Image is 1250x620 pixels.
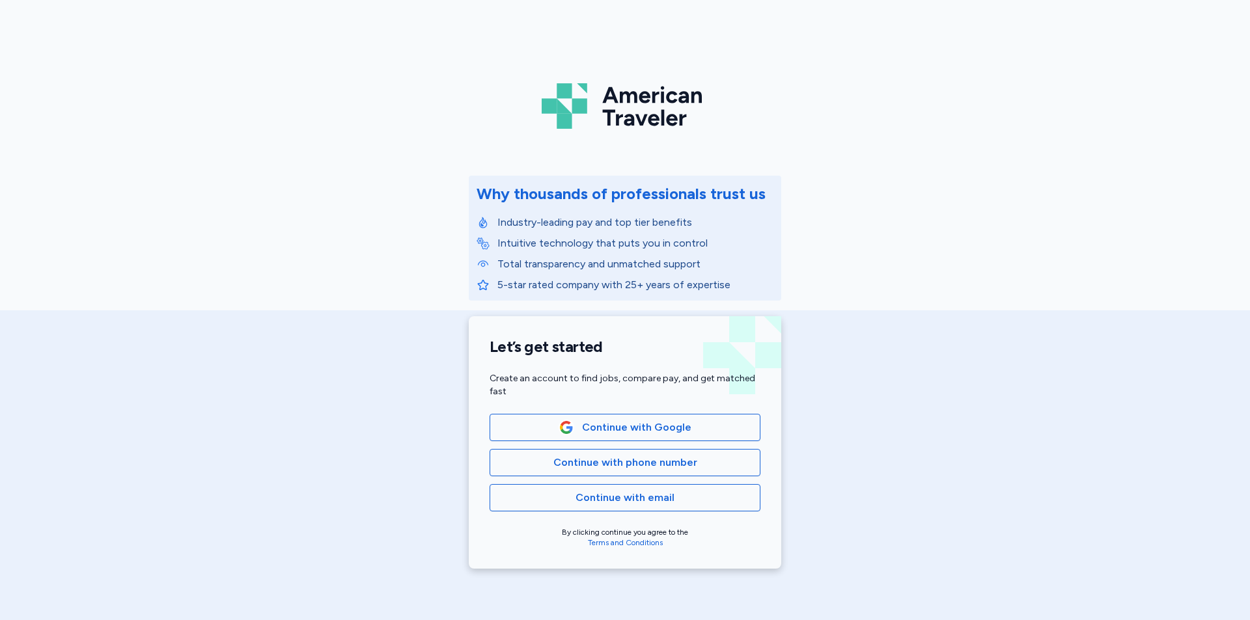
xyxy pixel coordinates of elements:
[490,449,760,476] button: Continue with phone number
[490,414,760,441] button: Google LogoContinue with Google
[490,372,760,398] div: Create an account to find jobs, compare pay, and get matched fast
[497,215,773,230] p: Industry-leading pay and top tier benefits
[497,236,773,251] p: Intuitive technology that puts you in control
[497,256,773,272] p: Total transparency and unmatched support
[559,420,574,435] img: Google Logo
[497,277,773,293] p: 5-star rated company with 25+ years of expertise
[582,420,691,435] span: Continue with Google
[490,527,760,548] div: By clicking continue you agree to the
[576,490,674,505] span: Continue with email
[490,484,760,511] button: Continue with email
[477,183,766,204] div: Why thousands of professionals trust us
[553,455,697,470] span: Continue with phone number
[490,337,760,357] h1: Let’s get started
[542,78,708,134] img: Logo
[588,538,663,547] a: Terms and Conditions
